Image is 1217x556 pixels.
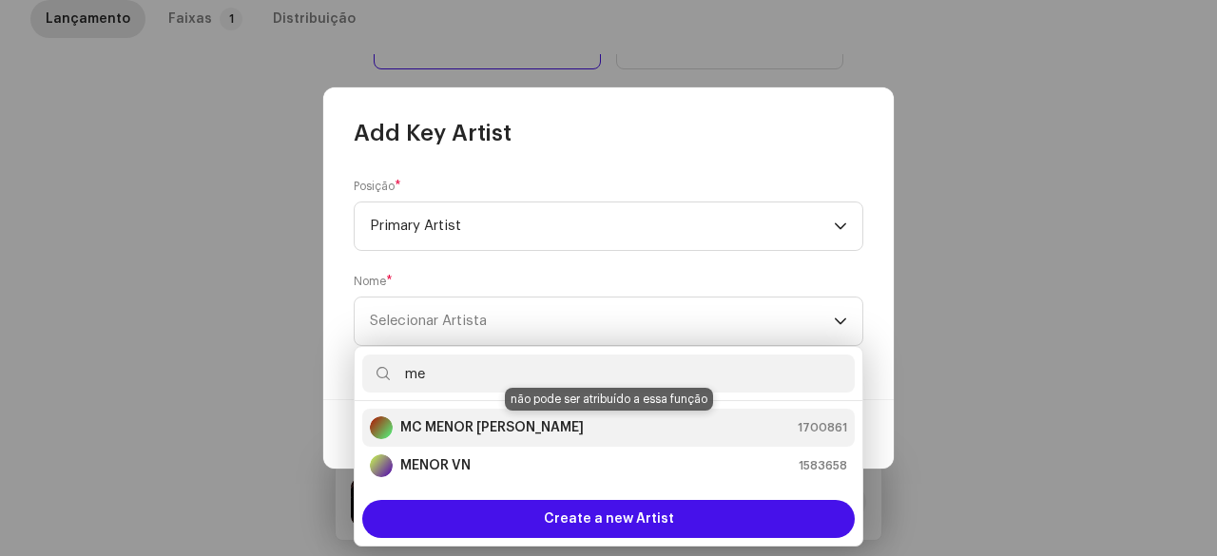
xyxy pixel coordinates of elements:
span: Selecionar Artista [370,297,834,345]
ul: Option List [355,401,862,492]
label: Nome [354,274,393,289]
span: 1700861 [798,418,847,437]
span: Create a new Artist [544,500,674,538]
li: MENOR VN [362,447,855,485]
span: Primary Artist [370,202,834,250]
span: 1583658 [799,456,847,475]
strong: MENOR VN [400,456,471,475]
div: dropdown trigger [834,297,847,345]
label: Posição [354,179,401,194]
li: MC MENOR THALIS [362,409,855,447]
span: Add Key Artist [354,118,512,148]
strong: MC MENOR [PERSON_NAME] [400,418,584,437]
div: dropdown trigger [834,202,847,250]
span: Selecionar Artista [370,314,487,328]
